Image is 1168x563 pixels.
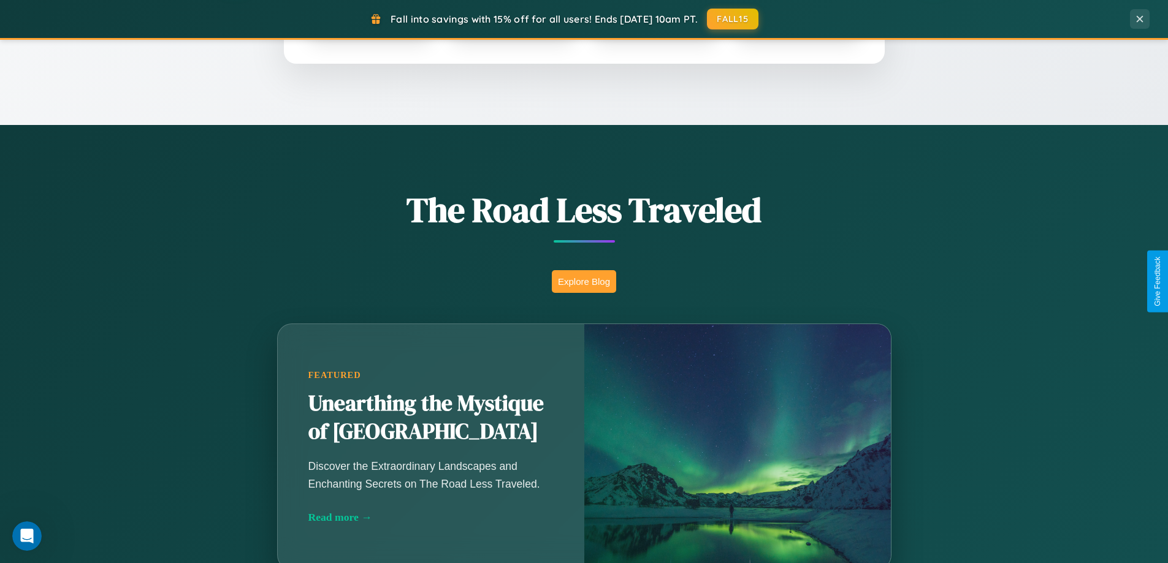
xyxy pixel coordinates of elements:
h2: Unearthing the Mystique of [GEOGRAPHIC_DATA] [308,390,554,446]
div: Featured [308,370,554,380]
div: Read more → [308,511,554,524]
div: Give Feedback [1153,257,1162,306]
button: FALL15 [707,9,758,29]
iframe: Intercom live chat [12,521,42,551]
span: Fall into savings with 15% off for all users! Ends [DATE] 10am PT. [391,13,698,25]
button: Explore Blog [552,270,616,293]
h1: The Road Less Traveled [216,186,952,233]
p: Discover the Extraordinary Landscapes and Enchanting Secrets on The Road Less Traveled. [308,458,554,492]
